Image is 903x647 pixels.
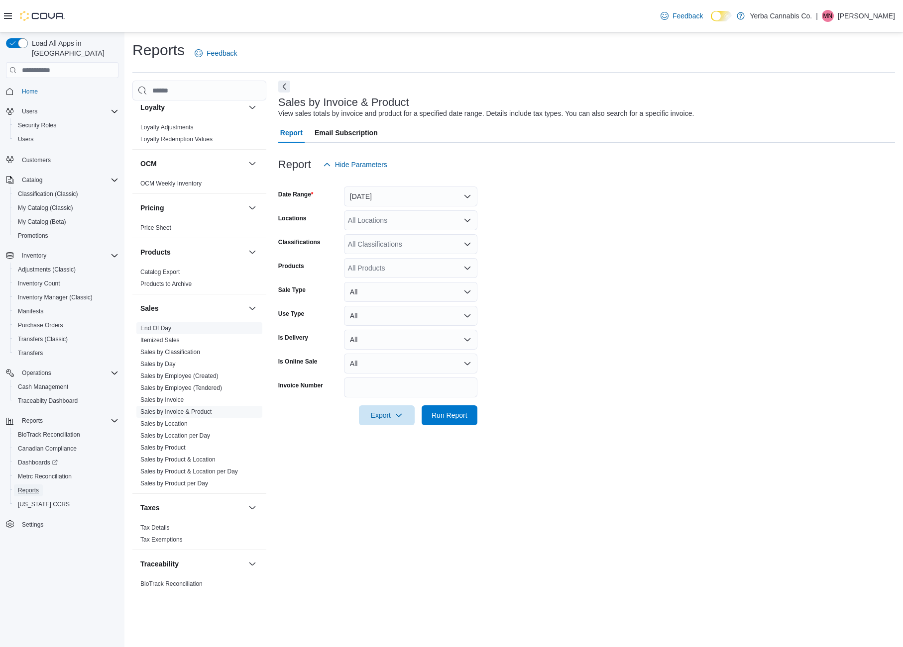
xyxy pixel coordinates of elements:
button: Classification (Classic) [10,187,122,201]
span: BioTrack Reconciliation [14,429,118,441]
div: Traceability [132,578,266,594]
span: Transfers [18,349,43,357]
button: Pricing [246,202,258,214]
label: Locations [278,214,307,222]
span: Promotions [14,230,118,242]
span: Operations [22,369,51,377]
button: Sales [246,302,258,314]
button: Export [359,405,415,425]
span: Sales by Employee (Tendered) [140,384,222,392]
button: Traceability [246,558,258,570]
span: Feedback [673,11,703,21]
a: Sales by Product per Day [140,480,208,487]
button: All [344,282,477,302]
span: Inventory [22,252,46,260]
a: Reports [14,484,43,496]
a: End Of Day [140,325,171,332]
span: Reports [18,415,118,427]
button: Open list of options [463,216,471,224]
a: Sales by Invoice & Product [140,408,212,415]
h3: Loyalty [140,102,165,112]
span: Classification (Classic) [18,190,78,198]
a: BioTrack Reconciliation [140,580,203,587]
h3: Pricing [140,203,164,213]
span: Loyalty Redemption Values [140,135,213,143]
label: Is Online Sale [278,358,318,366]
a: Products to Archive [140,280,192,287]
button: Inventory [2,249,122,263]
a: Feedback [657,6,707,26]
button: Purchase Orders [10,318,122,332]
div: Michael Nezi [822,10,834,22]
h3: Report [278,159,311,171]
label: Invoice Number [278,381,323,389]
a: Sales by Product [140,444,186,451]
button: Catalog [2,173,122,187]
a: My Catalog (Classic) [14,202,77,214]
button: Settings [2,517,122,532]
button: All [344,306,477,326]
button: Hide Parameters [319,155,391,175]
span: Sales by Product per Day [140,479,208,487]
a: Sales by Employee (Created) [140,372,219,379]
span: Users [18,135,33,143]
span: MN [823,10,833,22]
a: Loyalty Adjustments [140,124,194,131]
span: Loyalty Adjustments [140,123,194,131]
label: Is Delivery [278,334,308,342]
span: End Of Day [140,324,171,332]
button: Inventory Manager (Classic) [10,290,122,304]
span: Reports [22,417,43,425]
button: Next [278,81,290,92]
span: Manifests [14,305,118,317]
a: Classification (Classic) [14,188,82,200]
span: Classification (Classic) [14,188,118,200]
button: Inventory [18,250,50,262]
span: Transfers (Classic) [14,333,118,345]
button: Loyalty [140,102,244,112]
span: Home [22,88,38,95]
a: Dashboards [10,456,122,469]
a: Sales by Employee (Tendered) [140,384,222,391]
span: My Catalog (Classic) [14,202,118,214]
a: Sales by Product & Location [140,456,216,463]
span: Products to Archive [140,280,192,288]
span: Sales by Product & Location [140,456,216,463]
span: Export [365,405,409,425]
span: Catalog Export [140,268,180,276]
div: OCM [132,178,266,193]
a: Loyalty Redemption Values [140,136,213,143]
span: Run Report [432,410,467,420]
a: Itemized Sales [140,337,180,344]
button: Home [2,84,122,98]
h3: Sales [140,303,159,313]
div: Taxes [132,522,266,550]
a: Home [18,86,42,97]
span: Sales by Invoice [140,396,184,404]
span: Inventory Manager (Classic) [14,291,118,303]
span: Sales by Location [140,420,188,428]
span: OCM Weekly Inventory [140,180,202,187]
a: Traceabilty Dashboard [14,395,82,407]
button: Users [18,105,41,117]
span: Catalog [18,174,118,186]
button: Reports [2,414,122,428]
h3: Sales by Invoice & Product [278,96,409,108]
h3: Traceability [140,559,179,569]
label: Products [278,262,304,270]
button: Adjustments (Classic) [10,263,122,277]
a: Adjustments (Classic) [14,264,80,276]
span: Metrc Reconciliation [14,470,118,482]
span: Sales by Location per Day [140,432,210,440]
button: BioTrack Reconciliation [10,428,122,442]
a: Dashboards [14,457,62,468]
span: Users [22,107,37,115]
img: Cova [20,11,65,21]
span: Customers [18,153,118,166]
button: OCM [246,158,258,170]
button: Operations [2,366,122,380]
a: Tax Details [140,524,170,531]
a: Metrc Reconciliation [14,470,76,482]
span: Adjustments (Classic) [14,264,118,276]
